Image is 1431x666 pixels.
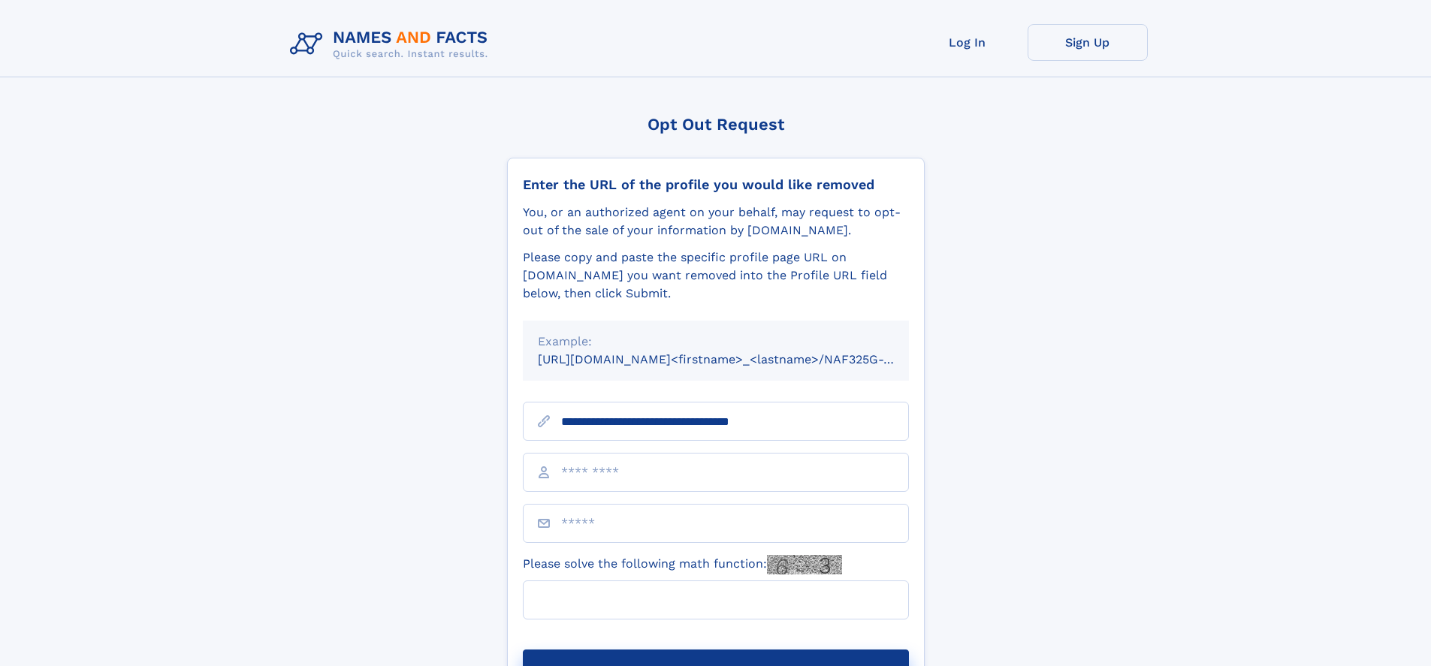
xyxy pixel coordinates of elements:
div: Please copy and paste the specific profile page URL on [DOMAIN_NAME] you want removed into the Pr... [523,249,909,303]
a: Log In [907,24,1028,61]
label: Please solve the following math function: [523,555,842,574]
div: Enter the URL of the profile you would like removed [523,176,909,193]
div: Example: [538,333,894,351]
div: Opt Out Request [507,115,925,134]
img: Logo Names and Facts [284,24,500,65]
div: You, or an authorized agent on your behalf, may request to opt-out of the sale of your informatio... [523,203,909,240]
a: Sign Up [1028,24,1148,61]
small: [URL][DOMAIN_NAME]<firstname>_<lastname>/NAF325G-xxxxxxxx [538,352,937,366]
